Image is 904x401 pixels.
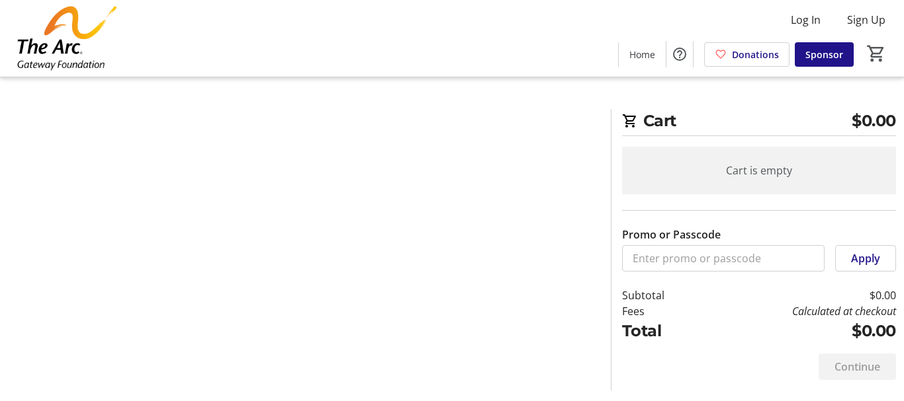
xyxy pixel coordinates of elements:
[836,9,896,30] button: Sign Up
[701,287,896,303] td: $0.00
[835,245,896,272] button: Apply
[701,303,896,319] td: Calculated at checkout
[780,9,831,30] button: Log In
[701,319,896,343] td: $0.00
[8,5,126,71] img: The Arc Gateway Foundation's Logo
[622,245,825,272] input: Enter promo or passcode
[864,42,888,65] button: Cart
[622,287,701,303] td: Subtotal
[852,109,896,133] span: $0.00
[704,42,790,67] a: Donations
[619,42,666,67] a: Home
[847,12,885,28] span: Sign Up
[622,147,896,194] div: Cart is empty
[622,109,896,136] h2: Cart
[851,250,880,266] span: Apply
[795,42,854,67] a: Sponsor
[732,48,779,61] span: Donations
[629,48,655,61] span: Home
[805,48,843,61] span: Sponsor
[666,41,693,67] button: Help
[622,227,721,242] label: Promo or Passcode
[622,303,701,319] td: Fees
[791,12,821,28] span: Log In
[622,319,701,343] td: Total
